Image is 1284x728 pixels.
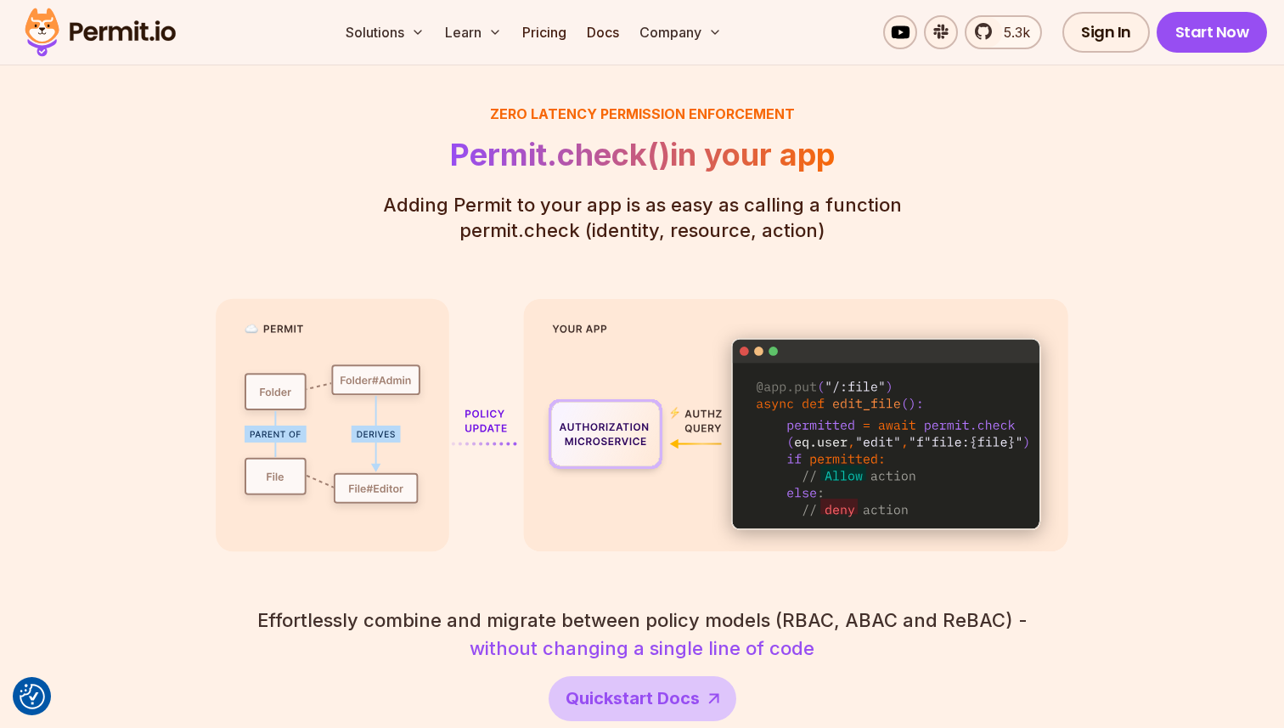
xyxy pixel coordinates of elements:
[633,15,729,49] button: Company
[994,22,1030,42] span: 5.3k
[383,192,902,217] span: Adding Permit to your app is as easy as calling a function
[450,138,835,172] h2: in your app
[1062,12,1150,53] a: Sign In
[566,686,700,710] span: Quickstart Docs
[339,15,431,49] button: Solutions
[515,15,573,49] a: Pricing
[450,138,670,172] span: Permit.check()
[438,15,509,49] button: Learn
[965,15,1042,49] a: 5.3k
[17,3,183,61] img: Permit logo
[20,684,45,709] button: Consent Preferences
[549,676,736,721] a: Quickstart Docs
[383,192,902,244] p: permit.check (identity, resource, action)
[470,637,814,659] strong: without changing a single line of code
[580,15,626,49] a: Docs
[257,607,1028,635] span: Effortlessly combine and migrate between policy models (RBAC, ABAC and ReBAC) -
[450,104,835,124] h3: Zero latency Permission enforcement
[20,684,45,709] img: Revisit consent button
[1157,12,1268,53] a: Start Now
